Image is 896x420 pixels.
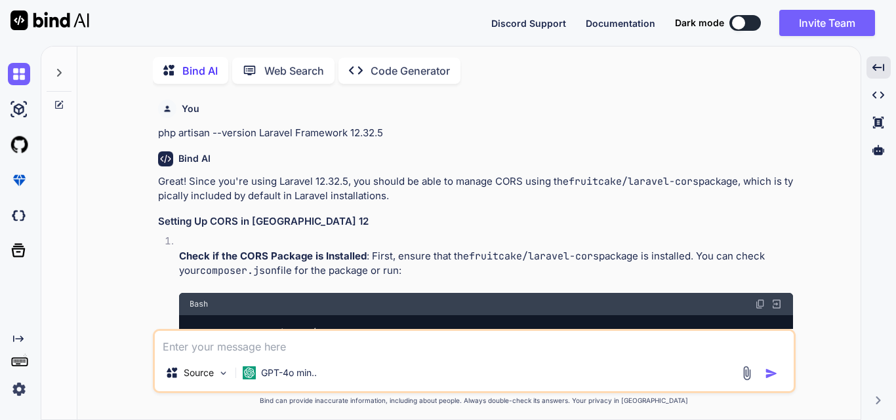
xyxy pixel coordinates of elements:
[158,214,793,229] h3: Setting Up CORS in [GEOGRAPHIC_DATA] 12
[179,250,367,262] strong: Check if the CORS Package is Installed
[755,299,765,309] img: copy
[200,264,277,277] code: composer.json
[739,366,754,381] img: attachment
[371,63,450,79] p: Code Generator
[10,10,89,30] img: Bind AI
[779,10,875,36] button: Invite Team
[8,169,30,191] img: premium
[8,98,30,121] img: ai-studio
[469,250,599,263] code: fruitcake/laravel-cors
[182,102,199,115] h6: You
[569,175,699,188] code: fruitcake/laravel-cors
[182,63,218,79] p: Bind AI
[491,18,566,29] span: Discord Support
[586,16,655,30] button: Documentation
[765,367,778,380] img: icon
[771,298,783,310] img: Open in Browser
[153,396,796,406] p: Bind can provide inaccurate information, including about people. Always double-check its answers....
[8,134,30,156] img: githubLight
[586,18,655,29] span: Documentation
[190,326,380,339] code: composer show fruitcake/laravel-cors
[243,366,256,379] img: GPT-4o mini
[8,378,30,400] img: settings
[8,204,30,227] img: darkCloudIdeIcon
[158,174,793,204] p: Great! Since you're using Laravel 12.32.5, you should be able to manage CORS using the package, w...
[184,366,214,379] p: Source
[218,368,229,379] img: Pick Models
[264,63,324,79] p: Web Search
[675,16,724,29] span: Dark mode
[179,249,793,278] p: : First, ensure that the package is installed. You can check your file for the package or run:
[261,366,317,379] p: GPT-4o min..
[491,16,566,30] button: Discord Support
[158,126,793,141] p: php artisan --version Laravel Framework 12.32.5
[190,299,208,309] span: Bash
[8,63,30,85] img: chat
[178,152,211,165] h6: Bind AI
